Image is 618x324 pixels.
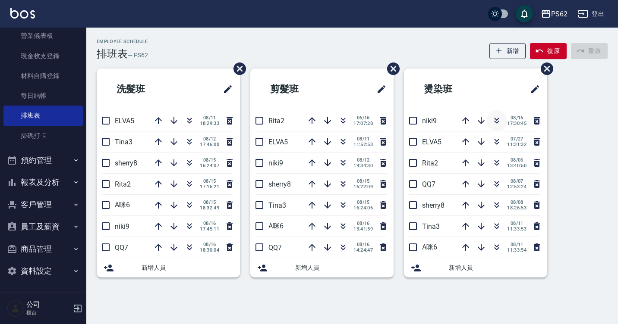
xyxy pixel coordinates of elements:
[353,226,373,232] span: 13:41:59
[507,205,527,211] span: 18:26:53
[227,56,247,81] span: 刪除班表
[507,163,527,168] span: 13:40:50
[353,242,373,247] span: 08/16
[200,226,219,232] span: 17:45:11
[353,142,373,147] span: 11:52:53
[525,79,540,100] span: 修改班表的標題
[507,226,527,232] span: 11:33:53
[507,221,527,226] span: 08/11
[128,51,148,60] h6: — PS62
[97,258,240,277] div: 新增人員
[507,142,527,147] span: 11:31:32
[3,46,83,66] a: 現金收支登錄
[534,56,555,81] span: 刪除班表
[257,74,341,105] h2: 剪髮班
[422,159,438,167] span: Rita2
[200,142,219,147] span: 17:46:00
[507,242,527,247] span: 08/11
[200,157,219,163] span: 08/15
[422,180,435,188] span: QQ7
[7,300,24,317] img: Person
[489,43,526,59] button: 新增
[97,48,128,60] h3: 排班表
[353,199,373,205] span: 08/15
[422,117,437,125] span: niki9
[507,115,527,121] span: 08/16
[404,258,547,277] div: 新增人員
[200,121,219,126] span: 18:29:33
[353,121,373,126] span: 17:07:28
[115,201,130,209] span: A咪6
[411,74,495,105] h2: 燙染班
[507,178,527,184] span: 08/07
[449,263,540,272] span: 新增人員
[200,199,219,205] span: 08/15
[507,121,527,126] span: 17:30:45
[268,180,291,188] span: sherry8
[268,138,288,146] span: ELVA5
[3,86,83,106] a: 每日結帳
[507,184,527,190] span: 12:53:24
[516,5,533,22] button: save
[422,138,441,146] span: ELVA5
[353,115,373,121] span: 06/16
[115,117,134,125] span: ELVA5
[218,79,233,100] span: 修改班表的標題
[353,184,373,190] span: 16:22:09
[551,9,568,19] div: PS62
[200,184,219,190] span: 17:16:21
[268,159,283,167] span: niki9
[3,126,83,146] a: 掃碼打卡
[200,115,219,121] span: 08/11
[268,201,286,209] span: Tina3
[353,136,373,142] span: 08/11
[507,157,527,163] span: 08/06
[371,79,387,100] span: 修改班表的標題
[3,171,83,193] button: 報表及分析
[200,247,219,253] span: 18:30:04
[353,221,373,226] span: 08/16
[200,136,219,142] span: 08/12
[507,136,527,142] span: 07/27
[200,178,219,184] span: 08/15
[507,199,527,205] span: 08/08
[3,193,83,216] button: 客戶管理
[10,8,35,19] img: Logo
[3,238,83,260] button: 商品管理
[507,247,527,253] span: 11:33:54
[268,222,284,230] span: A咪6
[26,309,70,317] p: 櫃台
[3,149,83,171] button: 預約管理
[200,205,219,211] span: 18:32:49
[250,258,394,277] div: 新增人員
[422,243,437,251] span: A咪6
[115,243,128,252] span: QQ7
[353,163,373,168] span: 19:34:30
[200,242,219,247] span: 08/16
[115,180,131,188] span: Rita2
[3,215,83,238] button: 員工及薪資
[3,260,83,282] button: 資料設定
[104,74,188,105] h2: 洗髮班
[26,300,70,309] h5: 公司
[3,26,83,46] a: 營業儀表板
[142,263,233,272] span: 新增人員
[3,106,83,125] a: 排班表
[422,201,445,209] span: sherry8
[530,43,567,59] button: 復原
[295,263,387,272] span: 新增人員
[353,178,373,184] span: 08/15
[353,247,373,253] span: 14:24:47
[115,159,137,167] span: sherry8
[353,205,373,211] span: 16:24:06
[353,157,373,163] span: 08/12
[200,221,219,226] span: 08/16
[381,56,401,81] span: 刪除班表
[537,5,571,23] button: PS62
[200,163,219,168] span: 16:24:07
[574,6,608,22] button: 登出
[268,243,282,252] span: QQ7
[115,138,132,146] span: Tina3
[268,117,284,125] span: Rita2
[422,222,440,231] span: Tina3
